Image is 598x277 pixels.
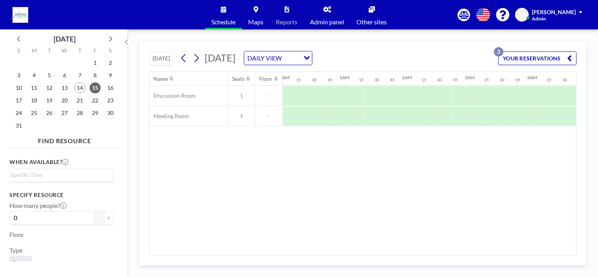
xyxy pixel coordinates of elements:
span: Friday, August 1, 2025 [90,57,101,68]
span: Monday, August 4, 2025 [29,70,40,81]
div: Name [153,75,168,82]
div: T [42,46,57,56]
span: Saturday, August 30, 2025 [105,108,116,118]
input: Search for option [284,53,299,63]
span: Admin panel [310,19,344,25]
span: Monday, August 25, 2025 [29,108,40,118]
span: [PERSON_NAME] [532,9,576,15]
span: AP [518,11,526,18]
span: DAILY VIEW [246,53,283,63]
span: Sunday, August 10, 2025 [13,82,24,93]
div: W [57,46,72,56]
span: [DATE] [205,52,236,64]
span: Discussion Room [149,92,196,99]
div: 45 [515,77,520,82]
div: 45 [453,77,458,82]
span: Friday, August 29, 2025 [90,108,101,118]
div: 30 [375,77,379,82]
span: Saturday, August 9, 2025 [105,70,116,81]
div: 30 [500,77,504,82]
span: Wednesday, August 13, 2025 [59,82,70,93]
h4: FIND RESOURCE [9,134,120,145]
div: Floor [259,75,272,82]
label: How many people? [9,202,67,210]
div: 2AM [402,75,412,80]
span: Tuesday, August 12, 2025 [44,82,55,93]
span: Maps [248,19,263,25]
h3: Specify resource [9,191,113,199]
span: Sunday, August 24, 2025 [13,108,24,118]
span: Friday, August 8, 2025 [90,70,101,81]
button: - [95,211,104,224]
span: Wednesday, August 6, 2025 [59,70,70,81]
span: - [255,92,283,99]
input: Search for option [11,171,109,179]
div: S [103,46,118,56]
span: - [255,113,283,120]
div: 12AM [277,75,290,80]
span: Meeting Room [149,113,189,120]
span: Admin [532,16,546,22]
span: Thursday, August 14, 2025 [74,82,85,93]
label: Type [9,246,22,254]
span: Tuesday, August 26, 2025 [44,108,55,118]
div: 45 [328,77,332,82]
span: Sunday, August 3, 2025 [13,70,24,81]
div: [DATE] [54,33,76,44]
span: Thursday, August 7, 2025 [74,70,85,81]
span: 1 [228,113,255,120]
span: Thursday, August 21, 2025 [74,95,85,106]
div: 1AM [339,75,349,80]
div: 30 [312,77,317,82]
div: 15 [296,77,301,82]
span: Saturday, August 16, 2025 [105,82,116,93]
button: YOUR RESERVATIONS3 [498,51,576,65]
div: 30 [562,77,567,82]
span: Schedule [211,19,236,25]
span: Other sites [357,19,387,25]
div: 30 [437,77,442,82]
span: Room [13,259,29,267]
button: [DATE] [149,51,174,65]
div: 15 [547,77,551,82]
div: 15 [359,77,364,82]
div: 3AM [465,75,475,80]
div: Search for option [244,51,312,65]
span: Thursday, August 28, 2025 [74,108,85,118]
div: 15 [484,77,489,82]
span: Sunday, August 31, 2025 [13,120,24,131]
div: T [72,46,87,56]
label: Floor [9,231,24,239]
img: organization-logo [13,7,28,23]
div: Seats [232,75,245,82]
span: Friday, August 15, 2025 [90,82,101,93]
div: 4AM [527,75,537,80]
div: Search for option [10,169,113,181]
span: Saturday, August 2, 2025 [105,57,116,68]
span: Friday, August 22, 2025 [90,95,101,106]
span: Monday, August 11, 2025 [29,82,40,93]
div: S [11,46,27,56]
span: Tuesday, August 19, 2025 [44,95,55,106]
div: F [87,46,103,56]
span: Monday, August 18, 2025 [29,95,40,106]
span: Wednesday, August 27, 2025 [59,108,70,118]
span: Tuesday, August 5, 2025 [44,70,55,81]
span: Reports [276,19,297,25]
div: 45 [390,77,395,82]
span: Sunday, August 17, 2025 [13,95,24,106]
button: + [104,211,113,224]
span: Saturday, August 23, 2025 [105,95,116,106]
div: M [27,46,42,56]
p: 3 [494,47,503,56]
span: Wednesday, August 20, 2025 [59,95,70,106]
div: 15 [421,77,426,82]
span: 1 [228,92,255,99]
